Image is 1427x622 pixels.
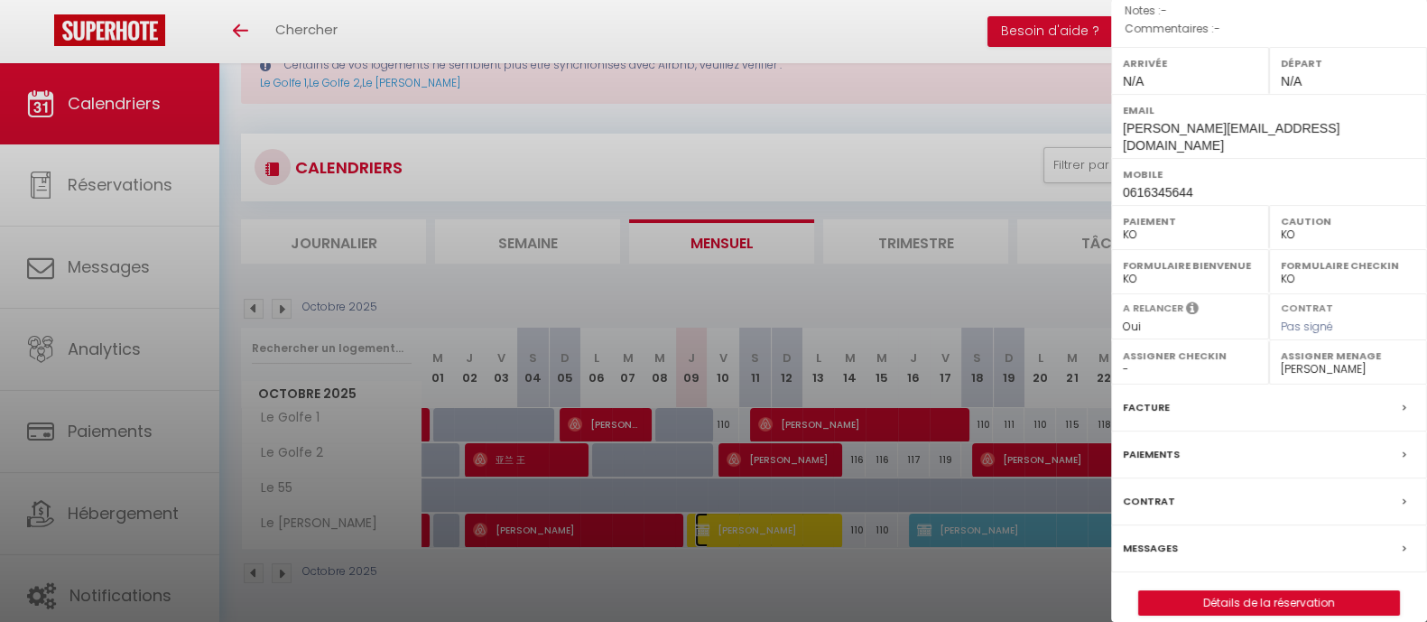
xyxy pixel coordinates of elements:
label: Email [1123,101,1415,119]
label: A relancer [1123,301,1183,316]
p: Notes : [1125,2,1413,20]
label: Paiement [1123,212,1257,230]
span: Pas signé [1281,319,1333,334]
span: - [1161,3,1167,18]
a: Détails de la réservation [1139,591,1399,615]
label: Arrivée [1123,54,1257,72]
label: Assigner Checkin [1123,347,1257,365]
label: Contrat [1123,492,1175,511]
label: Paiements [1123,445,1180,464]
span: N/A [1281,74,1302,88]
label: Formulaire Checkin [1281,256,1415,274]
label: Caution [1281,212,1415,230]
span: - [1214,21,1220,36]
label: Formulaire Bienvenue [1123,256,1257,274]
label: Mobile [1123,165,1415,183]
i: Sélectionner OUI si vous souhaiter envoyer les séquences de messages post-checkout [1186,301,1199,320]
label: Assigner Menage [1281,347,1415,365]
span: [PERSON_NAME][EMAIL_ADDRESS][DOMAIN_NAME] [1123,121,1339,153]
label: Départ [1281,54,1415,72]
label: Contrat [1281,301,1333,312]
label: Facture [1123,398,1170,417]
button: Détails de la réservation [1138,590,1400,616]
span: N/A [1123,74,1144,88]
p: Commentaires : [1125,20,1413,38]
label: Messages [1123,539,1178,558]
span: 0616345644 [1123,185,1193,200]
